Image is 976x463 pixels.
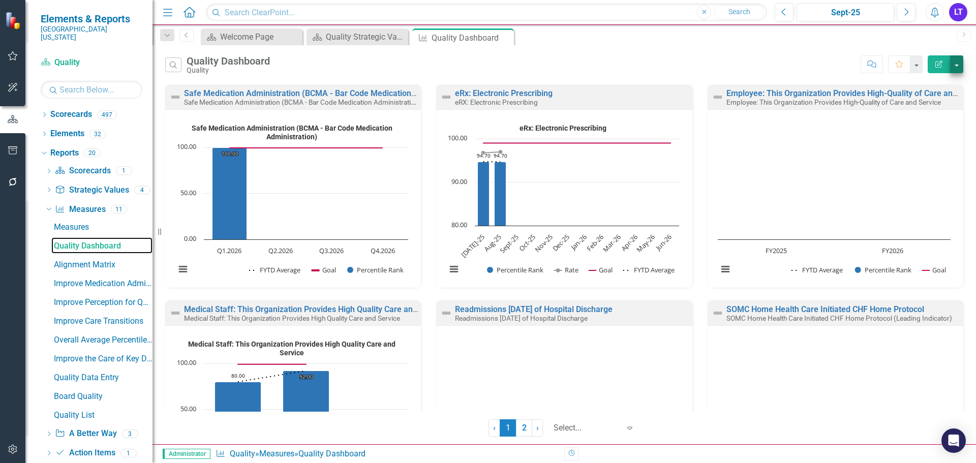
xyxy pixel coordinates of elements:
path: Aug-25, 96.97260689. Rate. [499,150,503,154]
div: Improve Care Transitions [54,317,152,326]
div: Double-Click to Edit [165,84,421,288]
a: A Better Way [55,428,116,440]
div: Improve Perception for Quality of Care - Employee Opinion Survey (SOMC Enterprise-Wide) [54,298,152,307]
div: Measures [54,223,152,232]
text: May-26 [635,232,657,254]
div: Safe Medication Administration (BCMA - Bar Code Medication Administration). Highcharts interactiv... [170,120,416,285]
div: Quality Dashboard [187,55,270,67]
a: Scorecards [55,165,110,177]
button: Show FYTD Average [249,265,301,274]
span: › [536,423,539,433]
a: Reports [50,147,79,159]
button: Show Goal [922,265,946,274]
text: Feb-26 [585,232,605,253]
div: Open Intercom Messenger [941,428,966,453]
text: 100.00 [177,358,196,367]
input: Search Below... [41,81,142,99]
div: Overall Average Percentile Rank-Quality [54,335,152,345]
path: Q1.2026, 100. Percentile Rank. [212,147,247,239]
text: Q2.2026 [268,246,293,255]
span: Administrator [163,449,210,459]
div: Quality List [54,411,152,420]
g: Goal, series 2 of 3. Line with 4 data points. [228,145,385,149]
a: Measures [51,219,152,235]
button: Show FYTD Average [623,265,676,274]
text: 100.00 [222,150,238,157]
div: Quality Dashboard [298,449,365,458]
g: Percentile Rank, series 3 of 3. Bar series with 4 bars. [212,147,383,240]
g: Goal, series 3 of 4. Line with 12 data points. [481,141,673,145]
text: 80.00 [451,220,467,229]
text: 50.00 [180,188,196,197]
text: Oct-25 [517,232,537,253]
text: 92.00 [299,373,313,380]
small: Readmissions [DATE] of Hospital Discharge [455,314,588,322]
a: Measures [259,449,294,458]
div: 497 [97,110,117,119]
button: Show Rate [554,265,578,274]
text: 100.00 [448,133,467,142]
div: LT [949,3,967,21]
text: Sept-25 [498,232,521,255]
span: Search [728,8,750,16]
a: Improve Care Transitions [51,313,152,329]
div: 20 [84,149,100,158]
text: 94.70 [494,152,507,159]
small: Employee: This Organization Provides High-Quality of Care and Service [726,98,941,106]
text: eRx: Electronic Prescribing [520,124,606,132]
text: FY2026 [881,246,903,255]
text: Nov-25 [533,232,554,254]
div: eRx: Electronic Prescribing. Highcharts interactive chart. [441,120,687,285]
a: Improve the Care of Key Diagnoses [51,350,152,366]
a: Board Quality [51,388,152,404]
a: Safe Medication Administration (BCMA - Bar Code Medication Administration) [184,88,470,98]
div: Board Quality [54,392,152,401]
img: ClearPoint Strategy [5,11,23,29]
button: View chart menu, eRx: Electronic Prescribing [447,262,461,276]
a: Strategic Values [55,184,129,196]
div: Quality Strategic Value Dashboard [326,30,406,43]
text: Medical Staff: This Organization Provides High Quality Care and Service [188,340,395,357]
span: Elements & Reports [41,13,142,25]
small: [GEOGRAPHIC_DATA][US_STATE] [41,25,142,42]
a: Readmissions [DATE] of Hospital Discharge [455,304,613,314]
span: ‹ [493,423,496,433]
img: Not Defined [712,307,724,319]
div: 32 [89,130,106,138]
input: Search ClearPoint... [206,4,767,21]
a: eRx: Electronic Prescribing [455,88,553,98]
g: Percentile Rank, series 1 of 4. Bar series with 12 bars. [478,139,672,226]
div: Quality Dashboard [54,241,152,251]
a: Elements [50,128,84,140]
button: Sept-25 [797,3,894,21]
div: Chart. Highcharts interactive chart. [713,120,958,285]
a: Alignment Matrix [51,256,152,272]
small: Safe Medication Administration (BCMA - Bar Code Medication Administration) [184,97,421,107]
img: Not Defined [169,91,181,103]
text: 90.00 [451,177,467,186]
a: Quality [41,57,142,69]
div: Quality Data Entry [54,373,152,382]
text: Jan-26 [568,232,589,253]
a: Overall Average Percentile Rank-Quality [51,331,152,348]
a: Improve Medication Administration and e-Prescribing -- Leapfrog (Acute)/MIPS and PI (Ambulatory &... [51,275,152,291]
div: 11 [111,205,127,213]
button: View chart menu, Chart [718,262,733,276]
text: Mar-26 [601,232,622,254]
button: Show Percentile Rank [855,265,912,274]
img: Not Defined [712,91,724,103]
button: Search [714,5,765,19]
div: Quality [187,67,270,74]
a: Quality Strategic Value Dashboard [309,30,406,43]
text: Dec-25 [551,232,571,253]
a: SOMC Home Health Care Initiated CHF Home Protocol [726,304,924,314]
text: Q1.2026 [217,246,241,255]
a: Quality Data Entry [51,369,152,385]
img: Not Defined [440,307,452,319]
text: Apr-26 [619,232,639,253]
svg: Interactive chart [441,120,684,285]
text: 80.00 [231,372,245,379]
a: 2 [516,419,532,437]
text: 94.70 [477,152,491,159]
button: Show FYTD Average [791,265,844,274]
